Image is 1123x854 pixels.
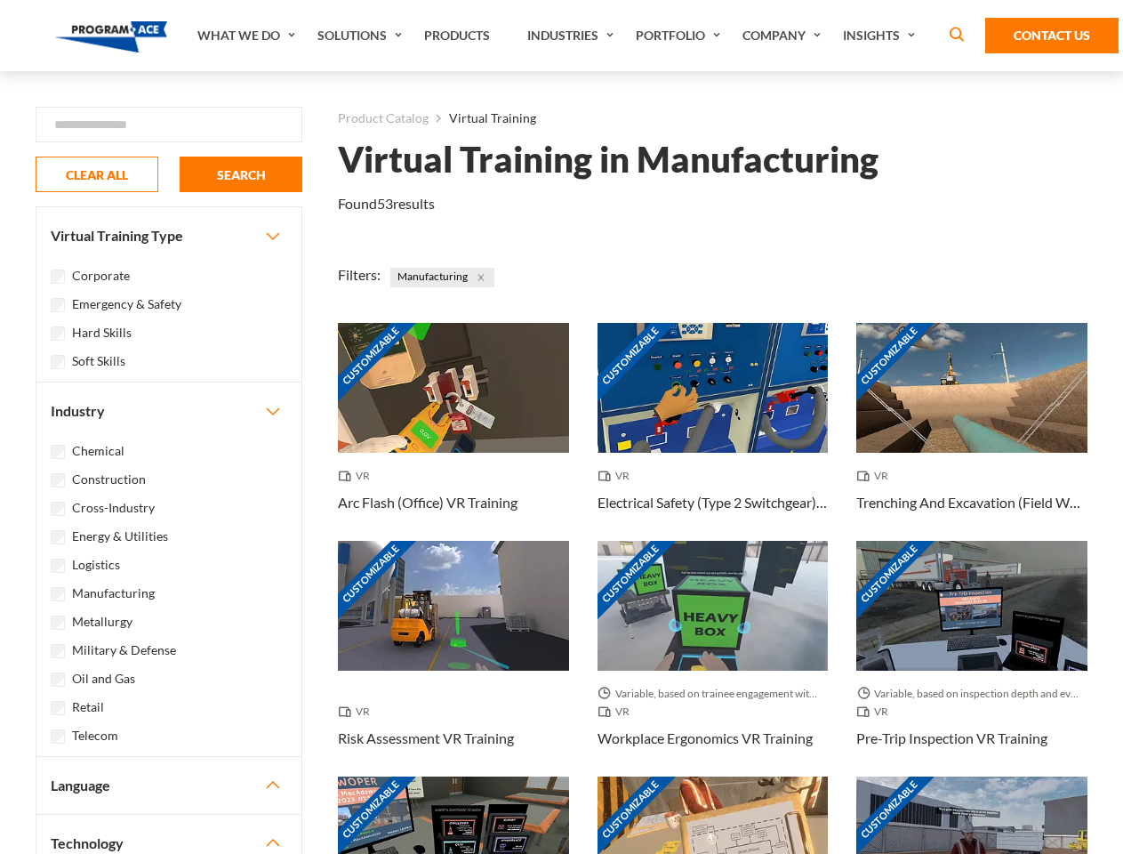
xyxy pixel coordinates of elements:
a: Product Catalog [338,107,429,130]
a: Customizable Thumbnail - Electrical Safety (Type 2 Switchgear) VR Training VR Electrical Safety (... [598,323,829,541]
button: Industry [36,383,301,439]
label: Military & Defense [72,640,176,660]
span: Variable, based on trainee engagement with exercises. [598,685,829,703]
nav: breadcrumb [338,107,1087,130]
span: Manufacturing [390,268,494,287]
label: Metallurgy [72,612,132,632]
h3: Risk Assessment VR Training [338,728,514,749]
label: Chemical [72,441,124,461]
h3: Arc Flash (Office) VR Training [338,492,517,513]
input: Construction [51,473,65,487]
input: Retail [51,701,65,715]
em: 53 [377,195,393,212]
a: Customizable Thumbnail - Pre-Trip Inspection VR Training Variable, based on inspection depth and ... [856,541,1087,777]
span: VR [856,703,895,721]
button: Close [471,268,491,287]
a: Contact Us [985,18,1119,53]
a: Customizable Thumbnail - Risk Assessment VR Training VR Risk Assessment VR Training [338,541,569,777]
input: Soft Skills [51,355,65,369]
label: Oil and Gas [72,669,135,689]
h1: Virtual Training in Manufacturing [338,144,878,175]
a: Customizable Thumbnail - Workplace Ergonomics VR Training Variable, based on trainee engagement w... [598,541,829,777]
img: Program-Ace [55,21,168,52]
button: CLEAR ALL [36,157,158,192]
input: Manufacturing [51,587,65,601]
button: Virtual Training Type [36,207,301,264]
input: Metallurgy [51,616,65,630]
span: Variable, based on inspection depth and event interaction. [856,685,1087,703]
label: Retail [72,697,104,717]
p: Found results [338,193,435,214]
label: Corporate [72,266,130,286]
input: Cross-Industry [51,502,65,516]
input: Hard Skills [51,326,65,341]
label: Manufacturing [72,584,155,603]
label: Hard Skills [72,323,132,342]
h3: Pre-Trip Inspection VR Training [856,728,1047,749]
label: Logistics [72,555,120,575]
h3: Electrical Safety (Type 2 Switchgear) VR Training [598,492,829,513]
span: VR [338,703,377,721]
input: Military & Defense [51,644,65,658]
a: Customizable Thumbnail - Trenching And Excavation (Field Work) VR Training VR Trenching And Excav... [856,323,1087,541]
label: Soft Skills [72,351,125,371]
span: VR [598,467,637,485]
input: Oil and Gas [51,673,65,687]
label: Telecom [72,726,118,745]
label: Construction [72,470,146,489]
span: VR [598,703,637,721]
a: Customizable Thumbnail - Arc Flash (Office) VR Training VR Arc Flash (Office) VR Training [338,323,569,541]
button: Language [36,757,301,814]
span: VR [856,467,895,485]
input: Telecom [51,729,65,744]
input: Chemical [51,445,65,459]
label: Cross-Industry [72,498,155,518]
span: Filters: [338,266,381,283]
label: Energy & Utilities [72,527,168,546]
h3: Trenching And Excavation (Field Work) VR Training [856,492,1087,513]
input: Corporate [51,270,65,284]
li: Virtual Training [429,107,536,130]
input: Energy & Utilities [51,530,65,544]
input: Logistics [51,559,65,573]
h3: Workplace Ergonomics VR Training [598,728,813,749]
span: VR [338,467,377,485]
input: Emergency & Safety [51,298,65,312]
label: Emergency & Safety [72,294,181,314]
